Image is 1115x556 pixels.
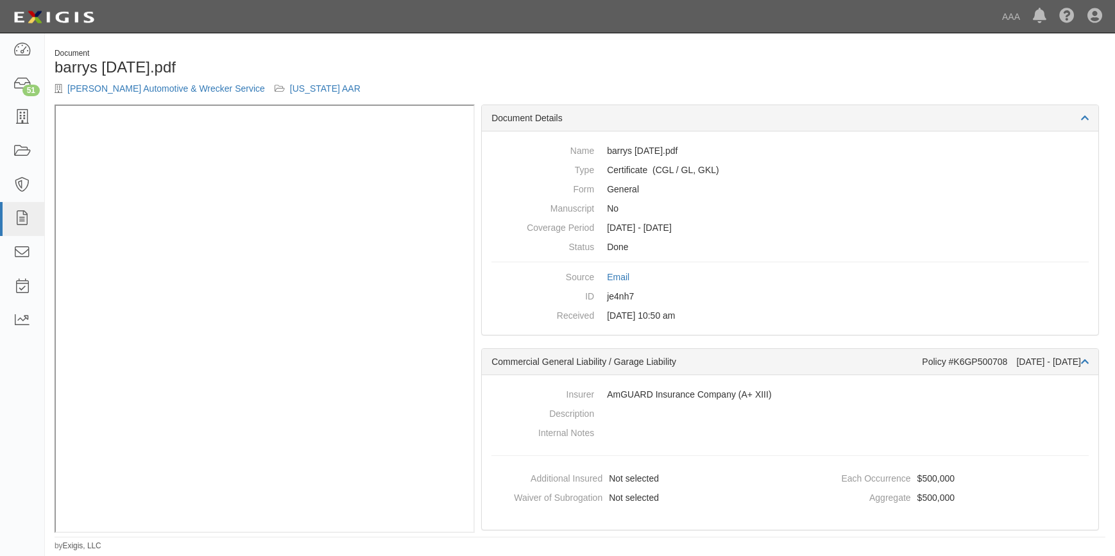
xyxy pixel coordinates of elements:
[491,160,1089,180] dd: Commercial General Liability / Garage Liability Garage Keepers Liability
[491,160,594,176] dt: Type
[491,423,594,439] dt: Internal Notes
[63,541,101,550] a: Exigis, LLC
[491,237,594,253] dt: Status
[491,287,1089,306] dd: je4nh7
[491,199,594,215] dt: Manuscript
[996,4,1026,29] a: AAA
[491,306,594,322] dt: Received
[796,469,911,485] dt: Each Occurrence
[796,469,1093,488] dd: $500,000
[491,141,1089,160] dd: barrys [DATE].pdf
[67,83,265,94] a: [PERSON_NAME] Automotive & Wrecker Service
[491,404,594,420] dt: Description
[487,488,602,504] dt: Waiver of Subrogation
[491,237,1089,257] dd: Done
[607,272,629,282] a: Email
[491,218,594,234] dt: Coverage Period
[491,218,1089,237] dd: [DATE] - [DATE]
[22,85,40,96] div: 51
[487,469,602,485] dt: Additional Insured
[10,6,98,29] img: logo-5460c22ac91f19d4615b14bd174203de0afe785f0fc80cf4dbbc73dc1793850b.png
[55,48,570,59] div: Document
[796,488,911,504] dt: Aggregate
[491,141,594,157] dt: Name
[491,180,1089,199] dd: General
[491,306,1089,325] dd: [DATE] 10:50 am
[796,488,1093,507] dd: $500,000
[491,355,922,368] div: Commercial General Liability / Garage Liability
[487,469,785,488] dd: Not selected
[491,287,594,303] dt: ID
[491,267,594,283] dt: Source
[491,199,1089,218] dd: No
[487,488,785,507] dd: Not selected
[1059,9,1075,24] i: Help Center - Complianz
[55,59,570,76] h1: barrys [DATE].pdf
[55,541,101,552] small: by
[491,385,594,401] dt: Insurer
[491,180,594,196] dt: Form
[482,105,1098,131] div: Document Details
[290,83,361,94] a: [US_STATE] AAR
[491,385,1089,404] dd: AmGUARD Insurance Company (A+ XIII)
[922,355,1089,368] div: Policy #K6GP500708 [DATE] - [DATE]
